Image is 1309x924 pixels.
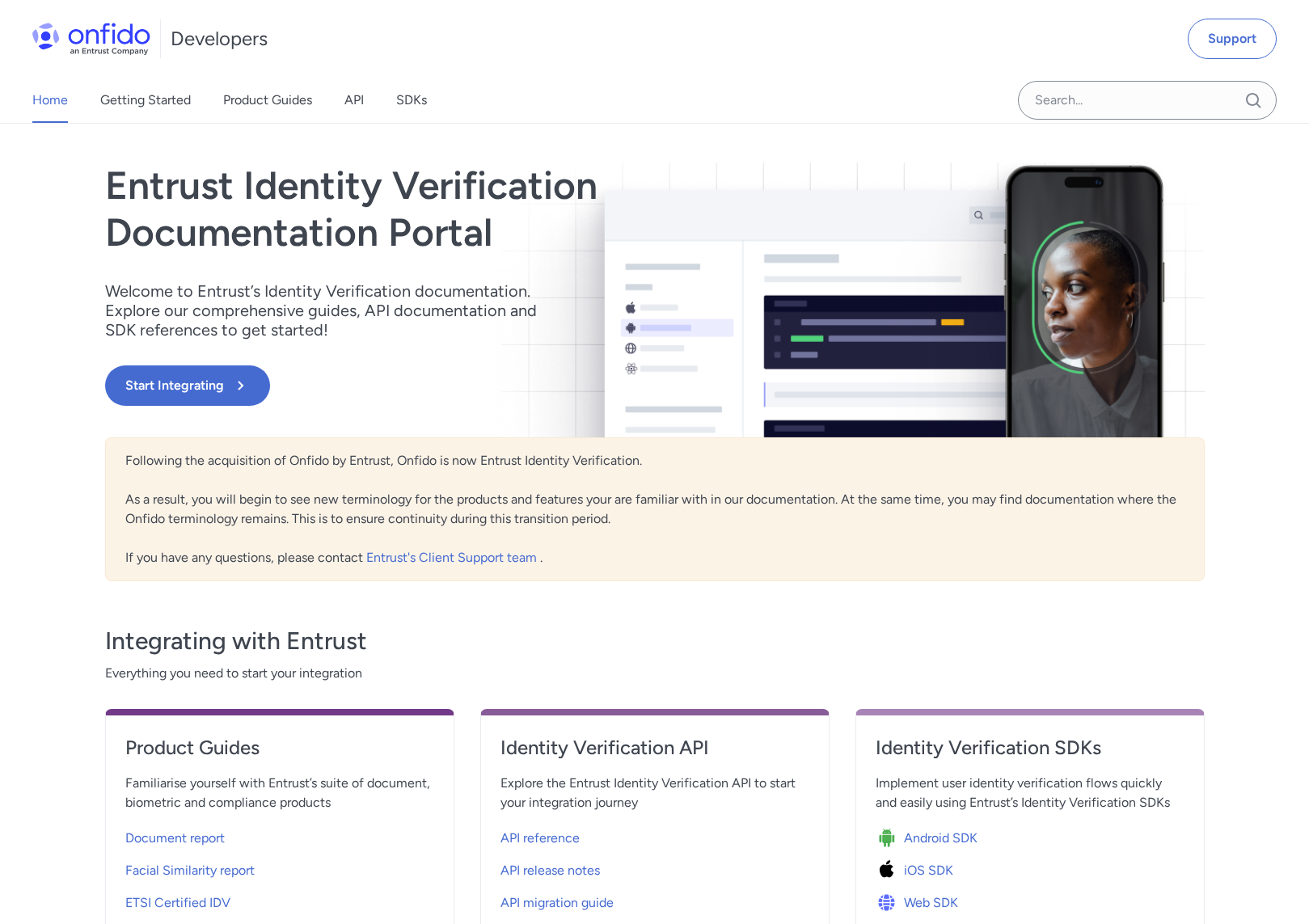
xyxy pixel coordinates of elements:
a: API migration guide [500,884,809,916]
img: Icon Web SDK [876,892,904,914]
span: API migration guide [500,893,614,913]
a: API release notes [500,851,809,884]
a: Start Integrating [105,365,875,406]
a: Getting Started [100,78,191,123]
span: Facial Similarity report [125,861,255,880]
span: Explore the Entrust Identity Verification API to start your integration journey [500,774,809,812]
span: iOS SDK [904,861,953,880]
a: API [344,78,364,123]
a: ETSI Certified IDV [125,884,434,916]
img: Icon Android SDK [876,827,904,850]
h4: Identity Verification SDKs [876,735,1184,761]
span: Implement user identity verification flows quickly and easily using Entrust’s Identity Verificati... [876,774,1184,812]
a: Identity Verification API [500,735,809,774]
a: API reference [500,819,809,851]
a: SDKs [396,78,427,123]
span: Android SDK [904,829,978,848]
h4: Identity Verification API [500,735,809,761]
h3: Integrating with Entrust [105,625,1205,657]
span: API reference [500,829,580,848]
h4: Product Guides [125,735,434,761]
a: Icon iOS SDKiOS SDK [876,851,1184,884]
div: Following the acquisition of Onfido by Entrust, Onfido is now Entrust Identity Verification. As a... [105,437,1205,581]
a: Support [1188,19,1277,59]
button: Start Integrating [105,365,270,406]
span: Web SDK [904,893,958,913]
span: Document report [125,829,225,848]
a: Icon Web SDKWeb SDK [876,884,1184,916]
a: Document report [125,819,434,851]
a: Product Guides [223,78,312,123]
input: Onfido search input field [1018,81,1277,120]
h1: Developers [171,26,268,52]
img: Onfido Logo [32,23,150,55]
span: Everything you need to start your integration [105,664,1205,683]
a: Facial Similarity report [125,851,434,884]
a: Product Guides [125,735,434,774]
a: Entrust's Client Support team [366,550,540,565]
span: API release notes [500,861,600,880]
a: Home [32,78,68,123]
span: ETSI Certified IDV [125,893,230,913]
a: Identity Verification SDKs [876,735,1184,774]
h1: Entrust Identity Verification Documentation Portal [105,162,875,255]
a: Icon Android SDKAndroid SDK [876,819,1184,851]
span: Familiarise yourself with Entrust’s suite of document, biometric and compliance products [125,774,434,812]
p: Welcome to Entrust’s Identity Verification documentation. Explore our comprehensive guides, API d... [105,281,558,340]
img: Icon iOS SDK [876,859,904,882]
